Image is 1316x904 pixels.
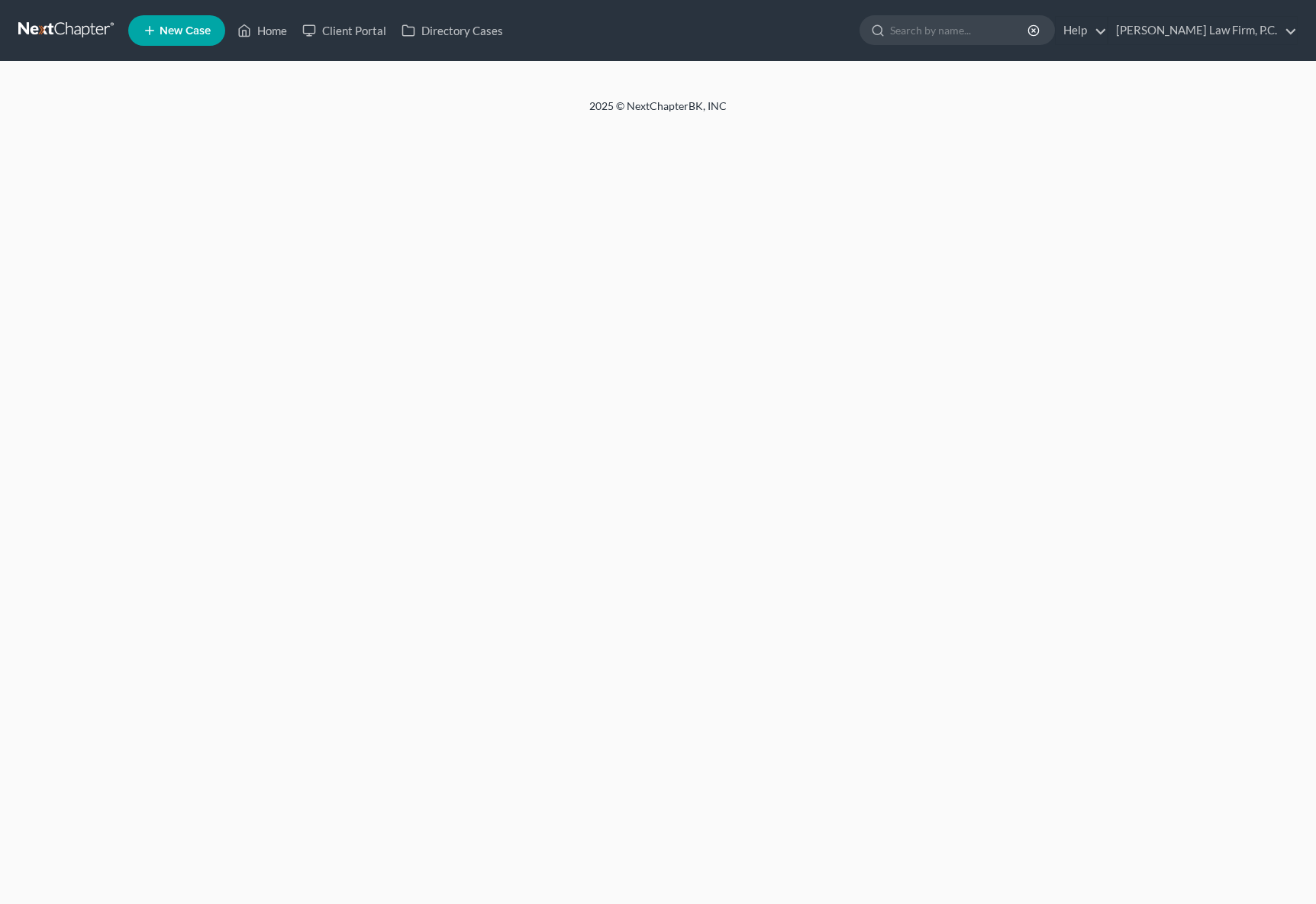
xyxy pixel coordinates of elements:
[295,17,394,44] a: Client Portal
[223,98,1093,126] div: 2025 © NextChapterBK, INC
[1108,17,1297,44] a: [PERSON_NAME] Law Firm, P.C.
[394,17,511,44] a: Directory Cases
[160,25,211,37] span: New Case
[890,16,1030,44] input: Search by name...
[1056,17,1107,44] a: Help
[230,17,295,44] a: Home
